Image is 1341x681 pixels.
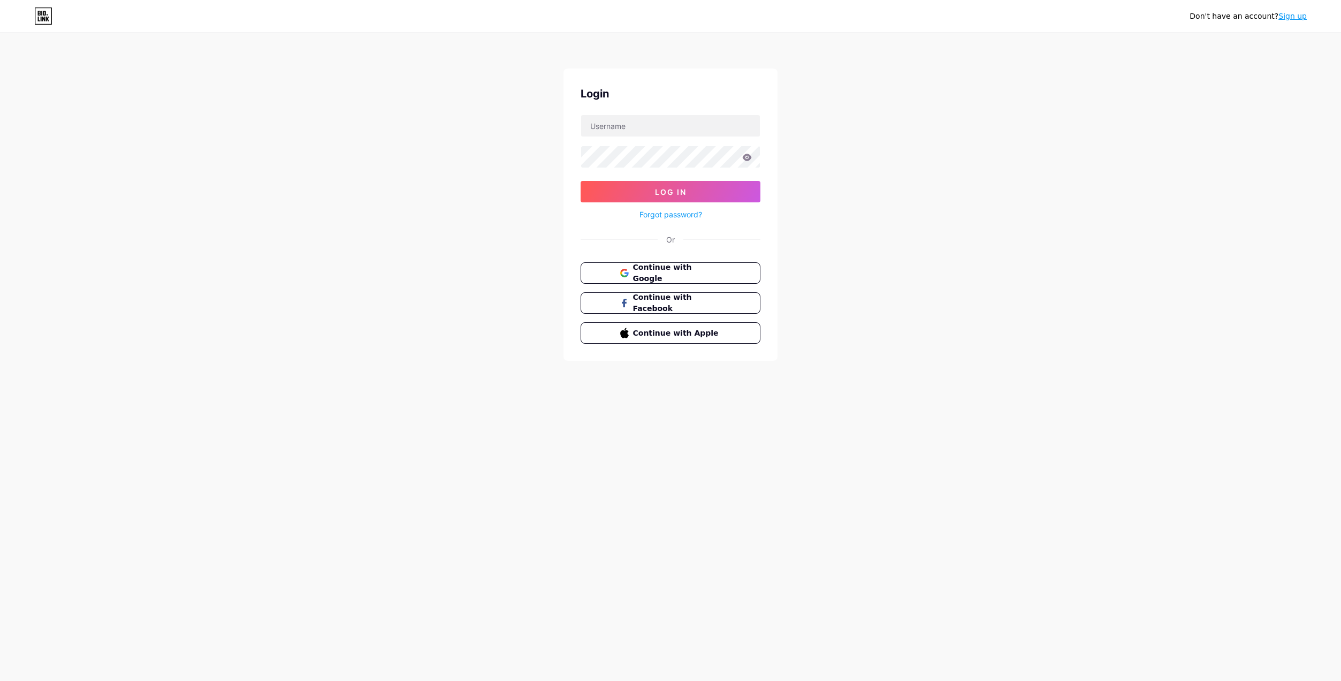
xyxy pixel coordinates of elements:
div: Login [581,86,760,102]
a: Forgot password? [639,209,702,220]
a: Sign up [1278,12,1307,20]
input: Username [581,115,760,137]
span: Continue with Apple [633,328,721,339]
button: Continue with Facebook [581,292,760,314]
div: Or [666,234,675,245]
span: Log In [655,187,687,196]
span: Continue with Google [633,262,721,284]
button: Continue with Apple [581,322,760,344]
span: Continue with Facebook [633,292,721,314]
div: Don't have an account? [1190,11,1307,22]
button: Log In [581,181,760,202]
button: Continue with Google [581,262,760,284]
